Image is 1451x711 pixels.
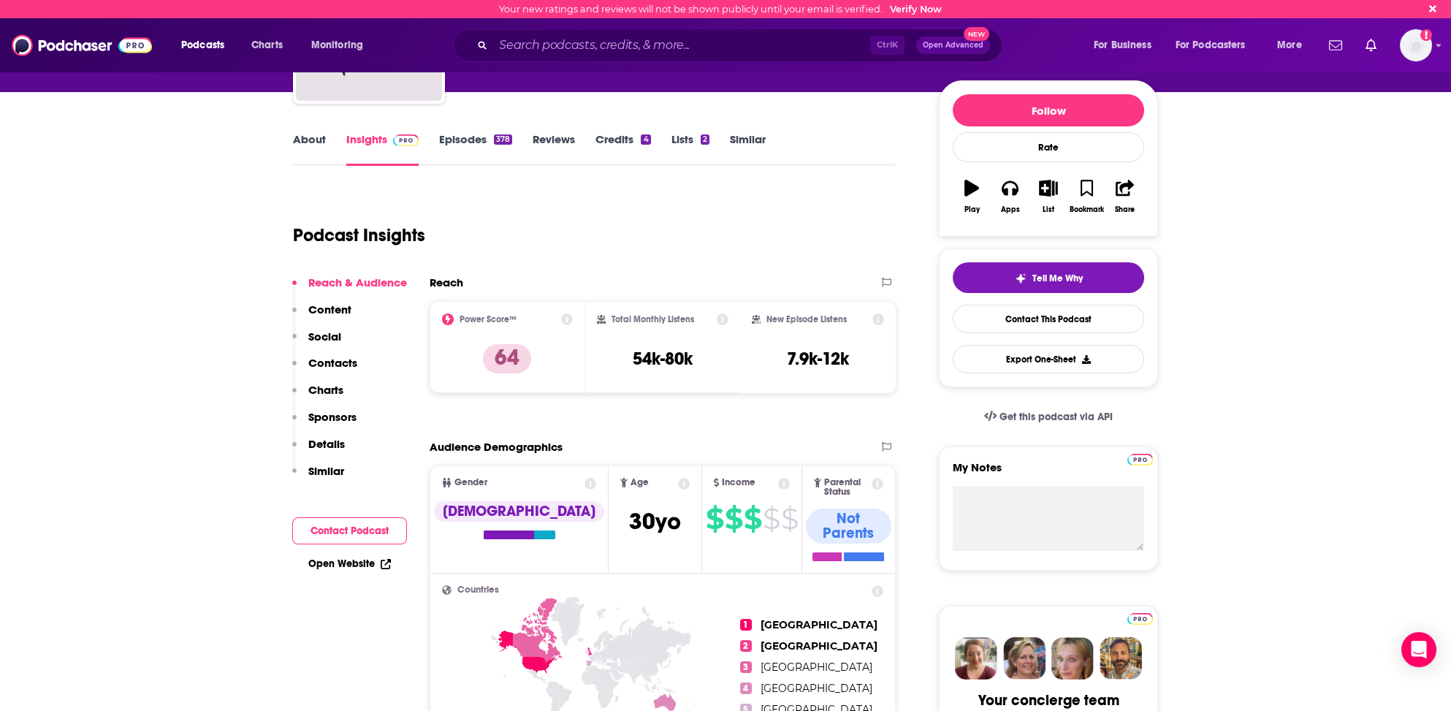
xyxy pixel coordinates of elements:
[1032,273,1083,284] span: Tell Me Why
[1127,613,1153,625] img: Podchaser Pro
[722,478,755,487] span: Income
[292,303,351,330] button: Content
[494,134,512,145] div: 378
[1127,454,1153,465] img: Podchaser Pro
[740,683,752,694] span: 4
[1043,205,1054,214] div: List
[824,478,869,497] span: Parental Status
[292,464,344,491] button: Similar
[434,501,604,522] div: [DEMOGRAPHIC_DATA]
[916,37,990,54] button: Open AdvancedNew
[311,35,363,56] span: Monitoring
[292,517,407,544] button: Contact Podcast
[1100,637,1142,680] img: Jon Profile
[308,303,351,316] p: Content
[923,42,983,49] span: Open Advanced
[251,35,283,56] span: Charts
[12,31,152,59] img: Podchaser - Follow, Share and Rate Podcasts
[292,437,345,464] button: Details
[978,691,1119,710] div: Your concierge team
[761,682,872,695] span: [GEOGRAPHIC_DATA]
[308,275,407,289] p: Reach & Audience
[740,640,752,652] span: 2
[308,437,345,451] p: Details
[1176,35,1246,56] span: For Podcasters
[1166,34,1267,57] button: open menu
[293,224,425,246] h1: Podcast Insights
[242,34,292,57] a: Charts
[999,411,1113,423] span: Get this podcast via API
[292,383,343,410] button: Charts
[964,27,990,41] span: New
[1051,637,1094,680] img: Jules Profile
[1106,170,1144,223] button: Share
[346,132,419,166] a: InsightsPodchaser Pro
[595,132,650,166] a: Credits4
[457,585,499,595] span: Countries
[671,132,709,166] a: Lists2
[612,314,694,324] h2: Total Monthly Listens
[953,345,1144,373] button: Export One-Sheet
[308,558,391,570] a: Open Website
[763,507,780,531] span: $
[483,344,531,373] p: 64
[308,464,344,478] p: Similar
[1001,205,1020,214] div: Apps
[953,460,1144,486] label: My Notes
[629,507,681,536] span: 30 yo
[761,639,877,653] span: [GEOGRAPHIC_DATA]
[308,356,357,370] p: Contacts
[953,170,991,223] button: Play
[493,34,870,57] input: Search podcasts, credits, & more...
[308,330,341,343] p: Social
[430,440,563,454] h2: Audience Demographics
[293,132,326,166] a: About
[1400,29,1432,61] span: Logged in as BretAita
[499,4,942,15] div: Your new ratings and reviews will not be shown publicly until your email is verified.
[953,305,1144,333] a: Contact This Podcast
[761,618,877,631] span: [GEOGRAPHIC_DATA]
[633,348,693,370] h3: 54k-80k
[964,205,980,214] div: Play
[1400,29,1432,61] img: User Profile
[787,348,849,370] h3: 7.9k-12k
[467,28,1016,62] div: Search podcasts, credits, & more...
[533,132,575,166] a: Reviews
[1084,34,1170,57] button: open menu
[744,507,761,531] span: $
[439,132,512,166] a: Episodes378
[292,356,357,383] button: Contacts
[460,314,517,324] h2: Power Score™
[972,399,1124,435] a: Get this podcast via API
[766,314,847,324] h2: New Episode Listens
[890,4,942,15] a: Verify Now
[181,35,224,56] span: Podcasts
[1267,34,1320,57] button: open menu
[1094,35,1151,56] span: For Business
[953,132,1144,162] div: Rate
[1067,170,1105,223] button: Bookmark
[953,94,1144,126] button: Follow
[701,134,709,145] div: 2
[730,132,766,166] a: Similar
[761,661,872,674] span: [GEOGRAPHIC_DATA]
[631,478,649,487] span: Age
[292,410,357,437] button: Sponsors
[706,507,723,531] span: $
[292,275,407,303] button: Reach & Audience
[955,637,997,680] img: Sydney Profile
[301,34,382,57] button: open menu
[1360,33,1382,58] a: Show notifications dropdown
[1115,205,1135,214] div: Share
[1127,452,1153,465] a: Pro website
[171,34,243,57] button: open menu
[1323,33,1348,58] a: Show notifications dropdown
[870,36,905,55] span: Ctrl K
[1029,170,1067,223] button: List
[1400,29,1432,61] button: Show profile menu
[1003,637,1046,680] img: Barbara Profile
[308,410,357,424] p: Sponsors
[725,507,742,531] span: $
[740,661,752,673] span: 3
[430,275,463,289] h2: Reach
